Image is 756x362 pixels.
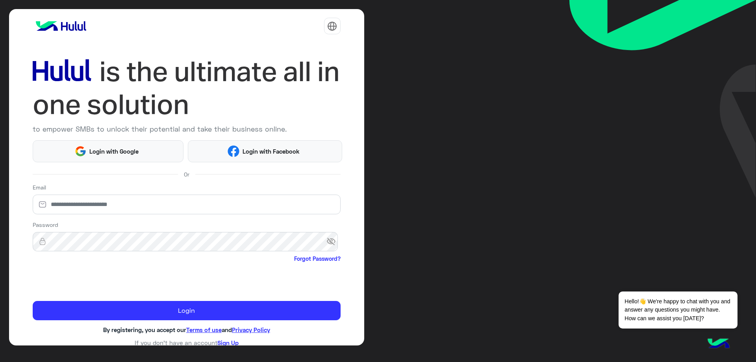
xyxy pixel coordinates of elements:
iframe: reCAPTCHA [33,264,152,295]
button: Login [33,301,341,321]
span: Login with Facebook [239,147,302,156]
img: Google [74,145,86,157]
span: Or [184,170,189,178]
span: By registering, you accept our [103,326,186,333]
h6: If you don’t have an account [33,339,341,346]
img: hulul-logo.png [705,330,732,358]
img: tab [327,21,337,31]
img: logo [33,18,89,34]
span: Login with Google [87,147,142,156]
label: Email [33,183,46,191]
img: Facebook [228,145,239,157]
img: email [33,200,52,208]
a: Forgot Password? [294,254,341,263]
button: Login with Facebook [188,140,342,162]
span: Hello!👋 We're happy to chat with you and answer any questions you might have. How can we assist y... [619,291,737,329]
button: Login with Google [33,140,184,162]
a: Privacy Policy [232,326,270,333]
a: Terms of use [186,326,222,333]
img: hululLoginTitle_EN.svg [33,55,341,121]
span: and [222,326,232,333]
img: lock [33,238,52,245]
label: Password [33,221,58,229]
span: visibility_off [326,235,341,249]
a: Sign Up [217,339,239,346]
p: to empower SMBs to unlock their potential and take their business online. [33,124,341,134]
